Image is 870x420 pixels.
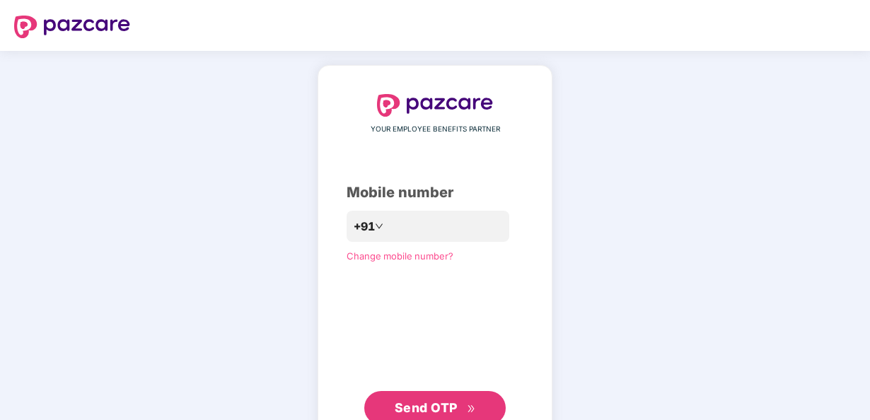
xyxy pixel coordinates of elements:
div: Mobile number [347,182,523,204]
span: YOUR EMPLOYEE BENEFITS PARTNER [371,124,500,135]
span: +91 [354,218,375,235]
img: logo [377,94,493,117]
a: Change mobile number? [347,250,453,262]
span: down [375,222,383,231]
span: Send OTP [395,400,458,415]
img: logo [14,16,130,38]
span: double-right [467,404,476,414]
